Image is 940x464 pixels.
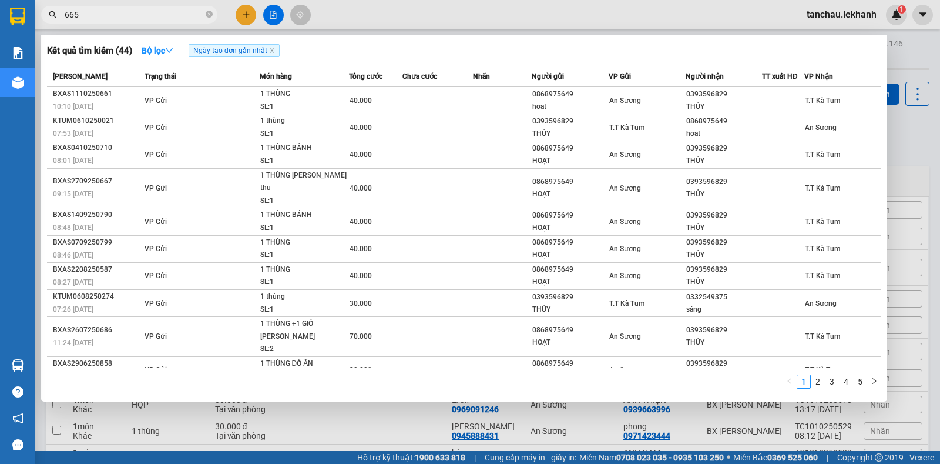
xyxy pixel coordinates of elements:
span: An Sương [805,123,837,132]
span: 30.000 [350,299,372,308]
div: SL: 1 [260,101,348,114]
div: 1 THÙNG [260,236,348,249]
div: 1 thùng [260,291,348,303]
span: 08:01 [DATE] [53,156,93,165]
span: 40.000 [350,96,372,105]
span: 40.000 [350,184,372,192]
span: left [786,378,793,385]
div: SL: 1 [260,276,348,289]
div: THỦY [686,101,762,113]
span: close [269,48,275,54]
span: right [871,378,878,385]
span: TT xuất HĐ [762,72,798,81]
div: BXAS2906250858 [53,358,141,370]
span: An Sương [805,299,837,308]
span: 40.000 [350,151,372,159]
div: THỦY [686,276,762,288]
img: solution-icon [12,47,24,59]
span: VP Gửi [145,299,167,308]
div: 0868975649 [686,115,762,128]
h3: Kết quả tìm kiếm ( 44 ) [47,45,132,57]
span: VP Gửi [145,151,167,159]
div: SL: 1 [260,249,348,262]
span: T.T Kà Tum [805,366,840,374]
a: 2 [811,375,824,388]
span: search [49,11,57,19]
span: Ngày tạo đơn gần nhất [189,44,280,57]
div: sáng [686,303,762,316]
span: VP Gửi [145,272,167,280]
span: Tổng cước [349,72,382,81]
span: VP Gửi [145,123,167,132]
div: 1 THÙNG +1 GIỎ [PERSON_NAME] [260,318,348,343]
span: VP Gửi [609,72,631,81]
div: hoat [532,101,608,113]
a: 5 [854,375,867,388]
span: Người gửi [532,72,564,81]
span: 40.000 [350,272,372,280]
button: left [783,375,797,389]
span: T.T Kà Tum [805,151,840,159]
li: 3 [825,375,839,389]
div: THỦY [532,128,608,140]
div: 1 THÙNG BÁNH [260,209,348,222]
span: T.T Kà Tum [805,96,840,105]
span: 10:10 [DATE] [53,102,93,111]
div: 1 THÙNG [260,263,348,276]
span: message [12,439,23,450]
span: close-circle [206,11,213,18]
div: 0393596829 [686,142,762,155]
div: THỦY [532,303,608,316]
span: 09:15 [DATE] [53,190,93,198]
div: THỦY [686,155,762,167]
div: 0868975649 [532,88,608,101]
span: T.T Kà Tum [805,218,840,226]
div: 0393596829 [686,236,762,249]
a: 3 [825,375,838,388]
span: 07:26 [DATE] [53,305,93,313]
div: BXAS2709250667 [53,175,141,188]
div: THỦY [686,222,762,234]
span: T.T Kà Tum [805,272,840,280]
a: 1 [797,375,810,388]
div: BXAS1409250790 [53,209,141,221]
span: T.T Kà Tum [609,123,644,132]
li: Next Page [867,375,881,389]
span: An Sương [609,272,641,280]
div: SL: 1 [260,303,348,316]
div: hoat [686,128,762,140]
div: 0393596829 [686,263,762,276]
span: An Sương [609,332,641,341]
div: 0393596829 [686,209,762,222]
span: An Sương [609,218,641,226]
div: 0393596829 [532,291,608,303]
span: VP Gửi [145,245,167,253]
span: 08:46 [DATE] [53,251,93,259]
img: warehouse-icon [12,76,24,89]
div: 0868975649 [532,236,608,249]
span: An Sương [609,151,641,159]
button: Bộ lọcdown [132,41,183,60]
div: BXAS2208250587 [53,263,141,276]
span: VP Gửi [145,366,167,374]
a: 4 [840,375,852,388]
div: SL: 1 [260,128,348,141]
span: Món hàng [260,72,292,81]
div: 0868975649 [532,176,608,188]
div: KTUM0610250021 [53,115,141,127]
div: HOẠT [532,249,608,261]
span: T.T Kà Tum [805,332,840,341]
span: T.T Kà Tum [805,184,840,192]
span: VP Gửi [145,218,167,226]
span: 07:53 [DATE] [53,129,93,138]
span: T.T Kà Tum [609,299,644,308]
div: HOẠT [532,222,608,234]
strong: Bộ lọc [142,46,173,55]
div: 0393596829 [686,358,762,370]
li: 4 [839,375,853,389]
span: [PERSON_NAME] [53,72,108,81]
div: 1 THÙNG BÁNH [260,142,348,155]
li: 1 [797,375,811,389]
div: 0332549375 [686,291,762,303]
div: 0868975649 [532,142,608,155]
